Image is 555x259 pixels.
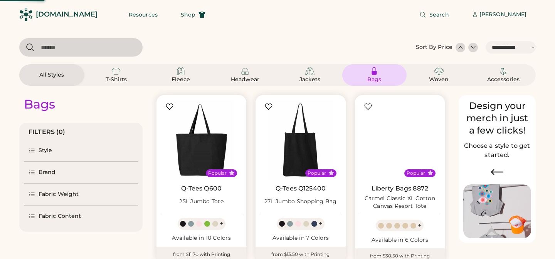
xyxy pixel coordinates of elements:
[260,234,341,242] div: Available in 7 Colors
[161,100,242,180] img: Q-Tees Q600 25L Jumbo Tote
[161,234,242,242] div: Available in 10 Colors
[370,67,379,76] img: Bags Icon
[111,67,121,76] img: T-Shirts Icon
[434,67,444,76] img: Woven Icon
[357,76,392,84] div: Bags
[119,7,167,22] button: Resources
[179,198,224,206] div: 25L Jumbo Tote
[416,43,452,51] div: Sort By Price
[319,219,322,228] div: +
[418,221,421,230] div: +
[34,71,69,79] div: All Styles
[240,67,250,76] img: Headwear Icon
[229,170,235,176] button: Popular Style
[220,219,223,228] div: +
[293,76,327,84] div: Jackets
[36,10,98,19] div: [DOMAIN_NAME]
[410,7,458,22] button: Search
[29,127,66,137] div: FILTERS (0)
[163,76,198,84] div: Fleece
[39,212,81,220] div: Fabric Content
[19,8,33,21] img: Rendered Logo - Screens
[305,67,314,76] img: Jackets Icon
[360,100,440,180] img: Liberty Bags 8872 Carmel Classic XL Cotton Canvas Resort Tote
[39,147,52,154] div: Style
[463,184,531,239] img: Image of Lisa Congdon Eye Print on T-Shirt and Hat
[181,12,195,17] span: Shop
[260,100,341,180] img: Q-Tees Q125400 27L Jumbo Shopping Bag
[427,170,433,176] button: Popular Style
[328,170,334,176] button: Popular Style
[181,185,222,192] a: Q-Tees Q600
[407,170,425,176] div: Popular
[264,198,337,206] div: 27L Jumbo Shopping Bag
[429,12,449,17] span: Search
[208,170,227,176] div: Popular
[228,76,262,84] div: Headwear
[276,185,326,192] a: Q-Tees Q125400
[499,67,508,76] img: Accessories Icon
[176,67,185,76] img: Fleece Icon
[24,97,55,112] div: Bags
[99,76,133,84] div: T-Shirts
[463,100,531,137] div: Design your merch in just a few clicks!
[39,169,56,176] div: Brand
[172,7,215,22] button: Shop
[463,141,531,160] h2: Choose a style to get started.
[486,76,521,84] div: Accessories
[360,236,440,244] div: Available in 6 Colors
[372,185,429,192] a: Liberty Bags 8872
[479,11,526,18] div: [PERSON_NAME]
[39,190,79,198] div: Fabric Weight
[360,195,440,210] div: Carmel Classic XL Cotton Canvas Resort Tote
[308,170,326,176] div: Popular
[422,76,456,84] div: Woven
